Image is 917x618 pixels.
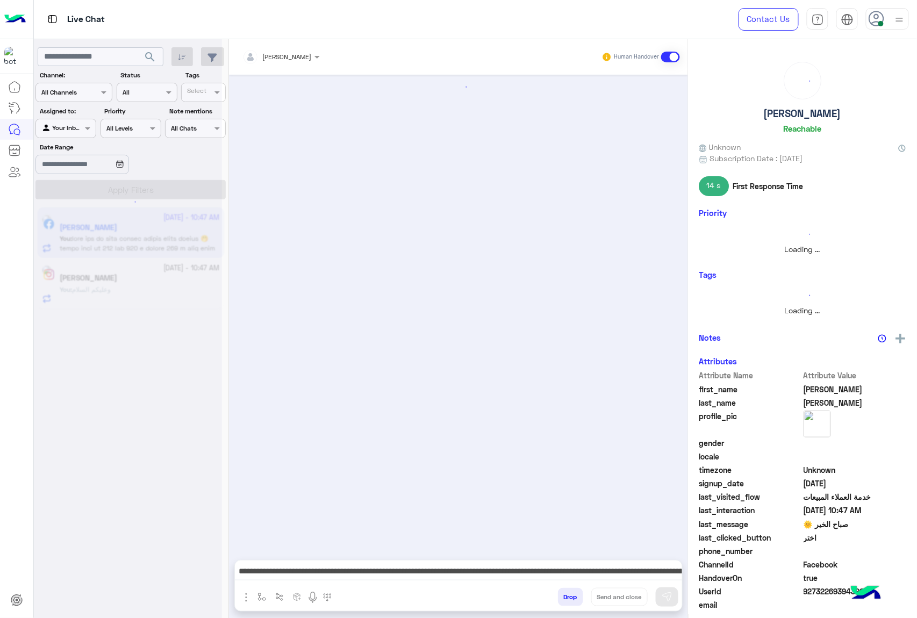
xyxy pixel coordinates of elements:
[804,519,907,530] span: صباح الخير 🌞
[699,559,802,570] span: ChannelId
[804,370,907,381] span: Attribute Value
[699,176,729,196] span: 14 s
[841,13,854,26] img: tab
[699,451,802,462] span: locale
[699,464,802,476] span: timezone
[699,532,802,543] span: last_clicked_button
[702,286,904,305] div: loading...
[804,437,907,449] span: null
[804,384,907,395] span: Mohamed
[699,437,802,449] span: gender
[699,519,802,530] span: last_message
[46,12,59,26] img: tab
[804,545,907,557] span: null
[896,334,906,343] img: add
[739,8,799,31] a: Contact Us
[804,559,907,570] span: 0
[257,593,266,601] img: select flow
[699,397,802,408] span: last_name
[699,545,802,557] span: phone_number
[804,478,907,489] span: 2025-03-10T01:13:06.067Z
[804,532,907,543] span: اختر
[699,333,721,342] h6: Notes
[699,505,802,516] span: last_interaction
[699,478,802,489] span: signup_date
[699,411,802,435] span: profile_pic
[271,588,289,606] button: Trigger scenario
[784,124,822,133] h6: Reachable
[699,270,906,279] h6: Tags
[240,591,253,604] img: send attachment
[236,77,682,96] div: loading...
[558,588,583,606] button: Drop
[702,225,904,243] div: loading...
[4,47,24,66] img: 713415422032625
[804,491,907,502] span: خدمة العملاء المبيعات
[764,107,842,120] h5: [PERSON_NAME]
[263,53,312,61] span: [PERSON_NAME]
[807,8,828,31] a: tab
[4,8,26,31] img: Logo
[785,245,821,254] span: Loading ...
[591,588,648,606] button: Send and close
[662,592,672,602] img: send message
[253,588,271,606] button: select flow
[804,451,907,462] span: null
[785,306,821,315] span: Loading ...
[893,13,906,26] img: profile
[699,491,802,502] span: last_visited_flow
[804,586,907,597] span: 9273226939439601
[289,588,306,606] button: create order
[185,86,206,98] div: Select
[699,572,802,584] span: HandoverOn
[699,599,802,610] span: email
[699,586,802,597] span: UserId
[306,591,319,604] img: send voice note
[804,397,907,408] span: Hassan
[804,464,907,476] span: Unknown
[804,572,907,584] span: true
[67,12,105,27] p: Live Chat
[878,334,887,343] img: notes
[710,153,803,164] span: Subscription Date : [DATE]
[787,65,819,96] div: loading...
[323,593,332,602] img: make a call
[614,53,659,61] small: Human Handover
[118,192,137,211] div: loading...
[699,384,802,395] span: first_name
[733,181,804,192] span: First Response Time
[293,593,302,601] img: create order
[699,356,737,366] h6: Attributes
[275,593,284,601] img: Trigger scenario
[804,411,831,437] img: picture
[812,13,824,26] img: tab
[804,599,907,610] span: null
[699,141,741,153] span: Unknown
[804,505,907,516] span: 2025-10-08T07:47:33.501Z
[847,575,885,613] img: hulul-logo.png
[699,208,727,218] h6: Priority
[699,370,802,381] span: Attribute Name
